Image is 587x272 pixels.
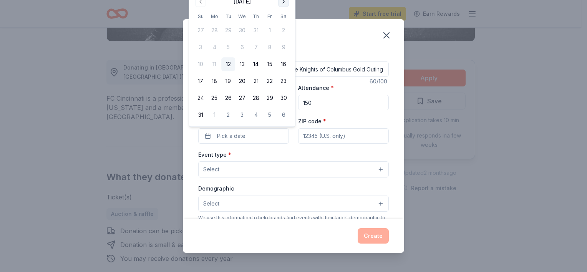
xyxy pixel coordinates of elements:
input: 20 [298,95,389,110]
th: Tuesday [221,12,235,20]
button: 18 [207,74,221,88]
button: 16 [277,57,290,71]
button: 12 [221,57,235,71]
th: Thursday [249,12,263,20]
button: 2 [221,108,235,122]
button: 28 [249,91,263,105]
span: Pick a date [217,131,245,141]
button: 24 [194,91,207,105]
th: Sunday [194,12,207,20]
button: 26 [221,91,235,105]
div: We use this information to help brands find events with their target demographic to sponsor their... [198,215,389,227]
button: 15 [263,57,277,71]
span: Select [203,165,219,174]
button: 23 [277,74,290,88]
button: 17 [194,74,207,88]
button: Pick a date [198,128,289,144]
button: 25 [207,91,221,105]
button: 27 [235,91,249,105]
button: 22 [263,74,277,88]
th: Monday [207,12,221,20]
button: 21 [249,74,263,88]
span: Select [203,199,219,208]
button: 20 [235,74,249,88]
button: 19 [221,74,235,88]
th: Saturday [277,12,290,20]
button: 14 [249,57,263,71]
button: 13 [235,57,249,71]
button: 1 [207,108,221,122]
button: 3 [235,108,249,122]
label: Demographic [198,185,234,192]
button: 30 [277,91,290,105]
button: 6 [277,108,290,122]
button: 4 [249,108,263,122]
button: 31 [194,108,207,122]
button: Select [198,196,389,212]
label: Event type [198,151,231,159]
button: Select [198,161,389,177]
label: ZIP code [298,118,326,125]
div: 60 /100 [370,77,389,86]
th: Wednesday [235,12,249,20]
button: 29 [263,91,277,105]
label: Attendance [298,84,334,92]
th: Friday [263,12,277,20]
button: 5 [263,108,277,122]
input: 12345 (U.S. only) [298,128,389,144]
